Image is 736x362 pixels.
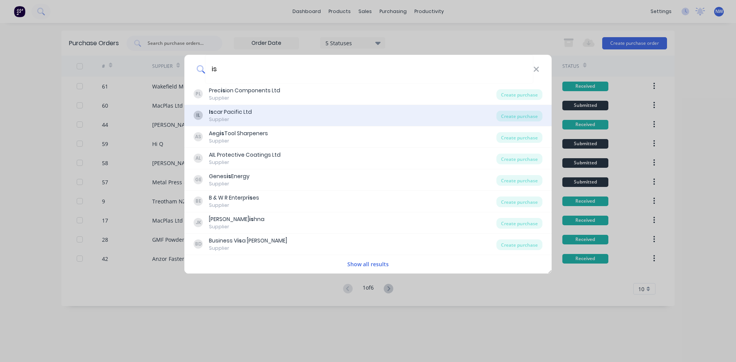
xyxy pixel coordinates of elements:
div: Supplier [209,223,264,230]
div: Supplier [209,116,252,123]
b: is [249,215,254,223]
div: Aeg Tool Sharpeners [209,129,268,138]
div: BD [194,239,203,249]
b: Is [209,108,214,116]
div: [PERSON_NAME] hna [209,215,264,223]
input: Enter a supplier name to create a new order... [205,55,533,84]
b: is [227,172,231,180]
b: is [220,129,224,137]
div: IL [194,111,203,120]
div: B & W R Enterpr es [209,194,259,202]
div: Supplier [209,95,280,102]
div: GE [194,175,203,184]
div: Create purchase [496,197,542,207]
b: is [221,87,225,94]
div: JK [194,218,203,227]
div: Supplier [209,202,259,209]
div: Supplier [209,138,268,144]
div: Create purchase [496,154,542,164]
div: Supplier [209,245,287,252]
div: Business V a [PERSON_NAME] [209,237,287,245]
div: AS [194,132,203,141]
div: AL [194,154,203,163]
b: is [248,194,253,201]
div: Genes Energy [209,172,250,180]
div: car Pacific Ltd [209,108,252,116]
div: Create purchase [496,218,542,229]
div: Create purchase [496,111,542,121]
b: is [237,237,242,244]
div: Create purchase [496,175,542,186]
div: Supplier [209,159,281,166]
div: AIL Protective Coatings Ltd [209,151,281,159]
div: PL [194,89,203,98]
button: Show all results [345,260,391,269]
div: BE [194,197,203,206]
div: Supplier [209,180,250,187]
div: Prec ion Components Ltd [209,87,280,95]
div: Create purchase [496,132,542,143]
div: Create purchase [496,89,542,100]
div: Create purchase [496,239,542,250]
